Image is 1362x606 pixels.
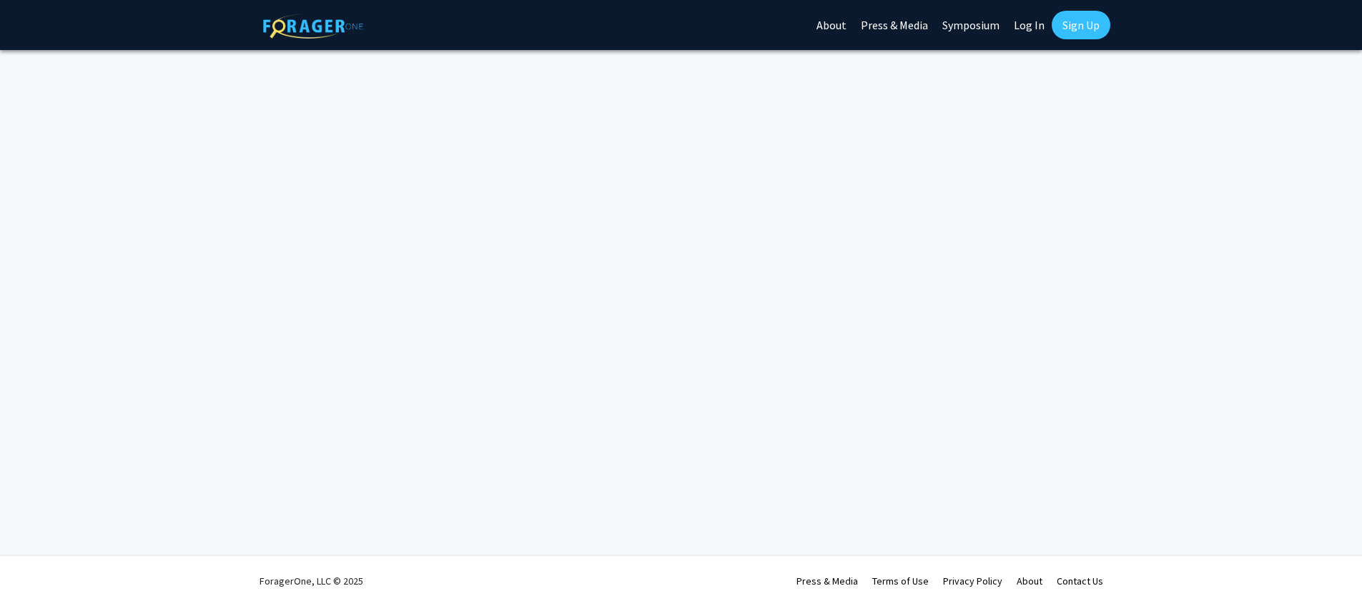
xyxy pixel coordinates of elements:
[1052,11,1110,39] a: Sign Up
[1017,575,1042,587] a: About
[1057,575,1103,587] a: Contact Us
[872,575,929,587] a: Terms of Use
[263,14,363,39] img: ForagerOne Logo
[796,575,858,587] a: Press & Media
[260,556,363,606] div: ForagerOne, LLC © 2025
[943,575,1002,587] a: Privacy Policy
